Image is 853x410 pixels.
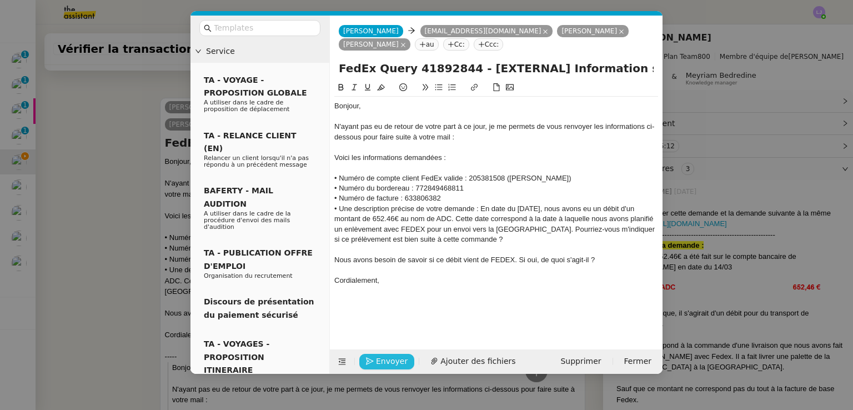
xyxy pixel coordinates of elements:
div: Nous avons besoin de savoir si ce débit vient de FEDEX. Si oui, de quoi s'agit-il ? [334,255,658,265]
span: [PERSON_NAME] [343,27,399,35]
div: • Numéro de compte client FedEx valide : 205381508 ([PERSON_NAME]) [334,173,658,183]
span: A utiliser dans le cadre de la procédure d'envoi des mails d'audition [204,210,291,231]
span: Supprimer [560,355,601,368]
button: Supprimer [554,354,608,369]
button: Envoyer [359,354,414,369]
div: Cordialement, [334,276,658,286]
div: Service [190,41,329,62]
nz-tag: au [415,38,439,51]
span: TA - RELANCE CLIENT (EN) [204,131,297,153]
span: TA - VOYAGE - PROPOSITION GLOBALE [204,76,307,97]
div: N'ayant pas eu de retour de votre part à ce jour, je me permets de vous renvoyer les informations... [334,122,658,142]
span: BAFERTY - MAIL AUDITION [204,186,273,208]
span: Discours de présentation du paiement sécurisé [204,297,314,319]
span: Service [206,45,325,58]
span: A utiliser dans le cadre de proposition de déplacement [204,99,289,113]
span: Envoyer [376,355,408,368]
nz-tag: [PERSON_NAME] [339,38,410,51]
input: Templates [214,22,314,34]
nz-tag: [PERSON_NAME] [557,25,629,37]
span: Organisation du recrutement [204,272,293,279]
button: Ajouter des fichiers [424,354,522,369]
div: Voici les informations demandées : [334,153,658,163]
div: • Une description précise de votre demande : En date du [DATE], nous avons eu un débit d'un monta... [334,204,658,245]
nz-tag: Ccc: [474,38,504,51]
div: • Numéro du bordereau : 772849468811 [334,183,658,193]
span: TA - PUBLICATION OFFRE D'EMPLOI [204,248,313,270]
nz-tag: Cc: [443,38,469,51]
input: Subject [339,60,654,77]
span: TA - VOYAGES - PROPOSITION ITINERAIRE [204,339,269,374]
span: Fermer [624,355,651,368]
span: Relancer un client lorsqu'il n'a pas répondu à un précédent message [204,154,309,168]
div: • Numéro de facture : 633806382 [334,193,658,203]
button: Fermer [618,354,658,369]
div: Bonjour, [334,101,658,111]
nz-tag: [EMAIL_ADDRESS][DOMAIN_NAME] [420,25,553,37]
span: Ajouter des fichiers [440,355,515,368]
